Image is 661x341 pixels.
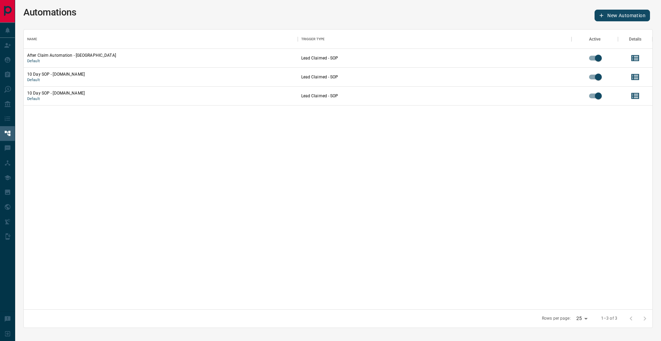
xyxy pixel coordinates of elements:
[571,30,618,49] div: Active
[23,7,76,18] h1: Automations
[628,51,642,65] button: View Details
[301,74,568,80] p: Lead Claimed - SOP
[629,30,642,49] div: Details
[542,316,571,321] p: Rows per page:
[628,70,642,84] button: View Details
[618,30,652,49] div: Details
[27,90,294,96] p: 10 Day SOP - [DOMAIN_NAME]
[628,89,642,103] button: View Details
[301,30,325,49] div: Trigger Type
[27,77,294,83] p: Default
[298,30,572,49] div: Trigger Type
[24,30,298,49] div: Name
[27,96,294,102] p: Default
[601,316,617,321] p: 1–3 of 3
[27,71,294,77] p: 10 Day SOP - [DOMAIN_NAME]
[595,10,650,21] button: New Automation
[574,313,590,323] div: 25
[301,55,568,61] p: Lead Claimed - SOP
[589,30,601,49] div: Active
[301,93,568,99] p: Lead Claimed - SOP
[27,52,294,58] p: After Claim Automation - [GEOGRAPHIC_DATA]
[27,58,294,64] p: Default
[27,30,38,49] div: Name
